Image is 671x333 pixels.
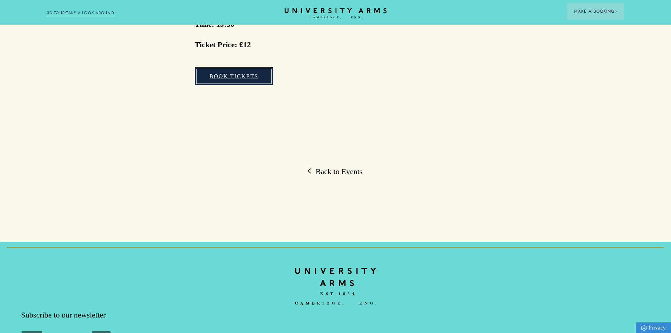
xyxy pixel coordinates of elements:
[195,40,251,49] strong: Ticket Price: £12
[21,310,231,320] p: Subscribe to our newsletter
[574,8,617,14] span: Make a Booking
[47,10,114,16] a: 3D TOUR:TAKE A LOOK AROUND
[295,263,376,310] img: bc90c398f2f6aa16c3ede0e16ee64a97.svg
[567,3,624,20] button: Make a BookingArrow icon
[295,263,376,310] a: Home
[636,322,671,333] a: Privacy
[615,10,617,13] img: Arrow icon
[641,325,647,331] img: Privacy
[195,67,273,86] a: Book Tickets
[285,8,387,19] a: Home
[309,166,362,177] a: Back to Events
